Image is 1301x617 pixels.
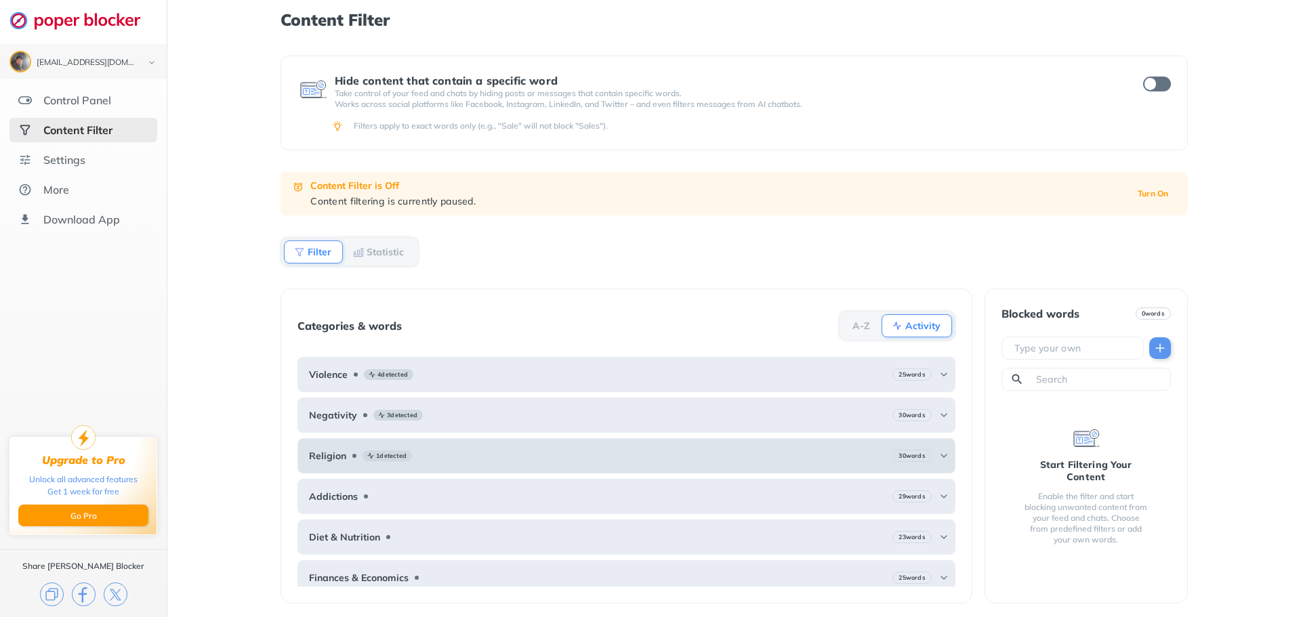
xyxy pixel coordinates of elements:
b: Negativity [309,410,357,421]
b: A-Z [852,322,870,330]
div: Categories & words [297,320,402,332]
b: 4 detected [377,370,408,379]
img: about.svg [18,183,32,196]
img: settings.svg [18,153,32,167]
b: Violence [309,369,348,380]
b: Diet & Nutrition [309,532,380,542]
b: 25 words [899,573,925,582]
div: Upgrade to Pro [42,454,125,467]
p: Works across social platforms like Facebook, Instagram, LinkedIn, and Twitter – and even filters ... [335,99,1118,110]
b: 3 detected [387,410,417,420]
div: Unlock all advanced features [29,473,138,486]
b: 1 detected [376,451,407,461]
h1: Content Filter [281,11,1187,28]
input: Search [1035,373,1165,386]
b: 25 words [899,370,925,379]
img: facebook.svg [72,582,96,606]
img: ACg8ocJoK05BZvs3ozi_YBWQW3eyXjHwCURZzFD1JO-hjWCLs_ss0lq1ng=s96-c [11,52,30,71]
b: Finances & Economics [309,572,409,583]
div: williamrussellkelly@gmail.com [37,58,137,68]
b: 23 words [899,532,925,542]
div: Blocked words [1001,307,1079,320]
div: Settings [43,153,85,167]
b: Religion [309,450,346,461]
p: Take control of your feed and chats by hiding posts or messages that contain specific words. [335,88,1118,99]
img: Filter [294,247,305,257]
img: social-selected.svg [18,123,32,137]
b: 30 words [899,451,925,461]
b: Turn On [1138,189,1169,198]
b: 30 words [899,410,925,420]
img: copy.svg [40,582,64,606]
img: Statistic [353,247,364,257]
img: upgrade-to-pro.svg [71,425,96,450]
b: Statistic [367,248,404,256]
div: Content Filter [43,123,112,137]
img: logo-webpage.svg [9,11,155,30]
b: Activity [905,322,941,330]
div: More [43,183,69,196]
div: Share [PERSON_NAME] Blocker [22,561,144,572]
img: chevron-bottom-black.svg [144,56,160,70]
div: Content filtering is currently paused. [310,195,1121,207]
button: Go Pro [18,505,148,526]
b: Filter [308,248,331,256]
img: features.svg [18,93,32,107]
b: Content Filter is Off [310,179,399,192]
div: Control Panel [43,93,111,107]
div: Filters apply to exact words only (e.g., "Sale" will not block "Sales"). [354,121,1168,131]
div: Start Filtering Your Content [1023,459,1149,483]
b: 29 words [899,492,925,501]
div: Enable the filter and start blocking unwanted content from your feed and chats. Choose from prede... [1023,491,1149,545]
input: Type your own [1013,341,1138,355]
b: Addictions [309,491,358,502]
div: Hide content that contain a specific word [335,75,1118,87]
img: Activity [892,320,903,331]
div: Download App [43,213,120,226]
b: 0 words [1142,309,1165,318]
img: download-app.svg [18,213,32,226]
img: x.svg [104,582,127,606]
div: Get 1 week for free [47,486,119,498]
